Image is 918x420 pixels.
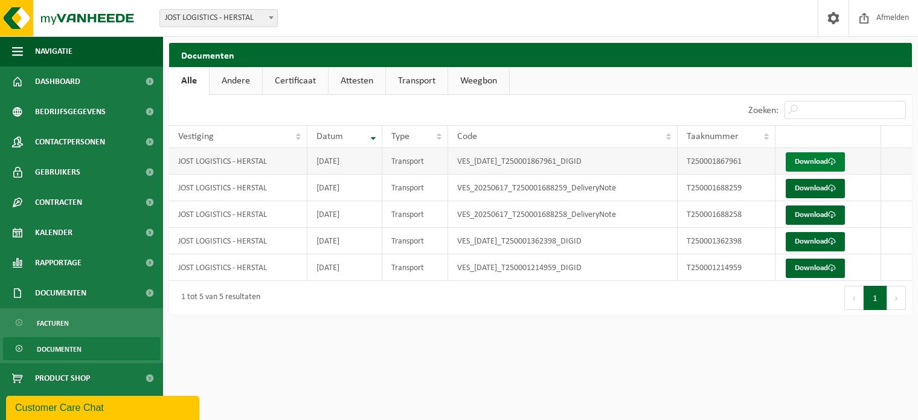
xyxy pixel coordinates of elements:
a: Download [786,152,845,172]
span: Vestiging [178,132,214,141]
a: Alle [169,67,209,95]
td: VES_20250617_T250001688259_DeliveryNote [448,175,678,201]
span: Contracten [35,187,82,218]
td: [DATE] [307,175,382,201]
button: 1 [864,286,887,310]
span: Documenten [35,278,86,308]
td: JOST LOGISTICS - HERSTAL [169,254,307,281]
button: Previous [844,286,864,310]
td: T250001688259 [678,175,775,201]
td: T250001867961 [678,148,775,175]
span: Taaknummer [687,132,739,141]
td: [DATE] [307,254,382,281]
a: Certificaat [263,67,328,95]
td: [DATE] [307,201,382,228]
a: Documenten [3,337,160,360]
td: JOST LOGISTICS - HERSTAL [169,175,307,201]
button: Next [887,286,906,310]
a: Andere [210,67,262,95]
td: T250001214959 [678,254,775,281]
span: Type [391,132,409,141]
span: Contactpersonen [35,127,105,157]
td: Transport [382,175,449,201]
span: Code [457,132,477,141]
a: Transport [386,67,448,95]
td: JOST LOGISTICS - HERSTAL [169,201,307,228]
span: Dashboard [35,66,80,97]
h2: Documenten [169,43,912,66]
span: Kalender [35,218,72,248]
span: Navigatie [35,36,72,66]
a: Weegbon [448,67,509,95]
label: Zoeken: [748,106,778,115]
span: Facturen [37,312,69,335]
td: VES_20250617_T250001688258_DeliveryNote [448,201,678,228]
td: [DATE] [307,148,382,175]
td: JOST LOGISTICS - HERSTAL [169,228,307,254]
td: Transport [382,201,449,228]
span: JOST LOGISTICS - HERSTAL [159,9,278,27]
a: Download [786,232,845,251]
div: 1 tot 5 van 5 resultaten [175,287,260,309]
a: Download [786,259,845,278]
iframe: chat widget [6,393,202,420]
td: VES_[DATE]_T250001867961_DIGID [448,148,678,175]
span: Datum [316,132,343,141]
td: Transport [382,228,449,254]
td: Transport [382,254,449,281]
span: JOST LOGISTICS - HERSTAL [160,10,277,27]
a: Download [786,205,845,225]
td: Transport [382,148,449,175]
td: JOST LOGISTICS - HERSTAL [169,148,307,175]
td: T250001362398 [678,228,775,254]
span: Documenten [37,338,82,361]
span: Gebruikers [35,157,80,187]
span: Bedrijfsgegevens [35,97,106,127]
a: Attesten [329,67,385,95]
td: T250001688258 [678,201,775,228]
td: VES_[DATE]_T250001214959_DIGID [448,254,678,281]
span: Rapportage [35,248,82,278]
a: Download [786,179,845,198]
span: Product Shop [35,363,90,393]
td: VES_[DATE]_T250001362398_DIGID [448,228,678,254]
a: Facturen [3,311,160,334]
td: [DATE] [307,228,382,254]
